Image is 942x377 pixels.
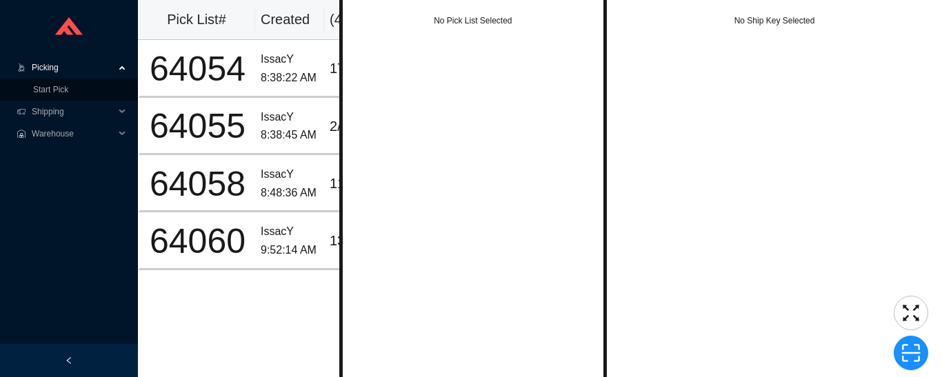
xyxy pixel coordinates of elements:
div: 8:38:45 AM [261,126,319,145]
div: 64058 [146,167,250,201]
div: IssacY [261,108,319,127]
span: fullscreen [894,303,928,323]
div: 2 / 3 [330,115,372,138]
div: 64060 [146,224,250,258]
span: Picking [32,57,114,79]
div: 8:38:22 AM [261,69,319,88]
span: left [65,356,73,365]
button: fullscreen [894,296,928,330]
div: 13 / 13 [330,230,372,252]
span: Warehouse [32,123,114,145]
div: No Pick List Selected [343,14,604,28]
button: scan [894,336,928,370]
div: 11 / 11 [330,172,372,195]
div: 9:52:14 AM [261,241,319,260]
span: Shipping [32,101,114,123]
div: 17 / 44 [330,57,372,80]
div: No Ship Key Selected [607,14,942,28]
div: IssacY [261,165,319,184]
div: 64054 [146,52,250,86]
div: 8:48:36 AM [261,184,319,203]
a: Start Pick [33,85,68,94]
div: IssacY [261,223,319,241]
div: 64055 [146,109,250,143]
div: ( 4 ) [330,8,374,31]
div: IssacY [261,50,319,69]
span: scan [894,343,928,363]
